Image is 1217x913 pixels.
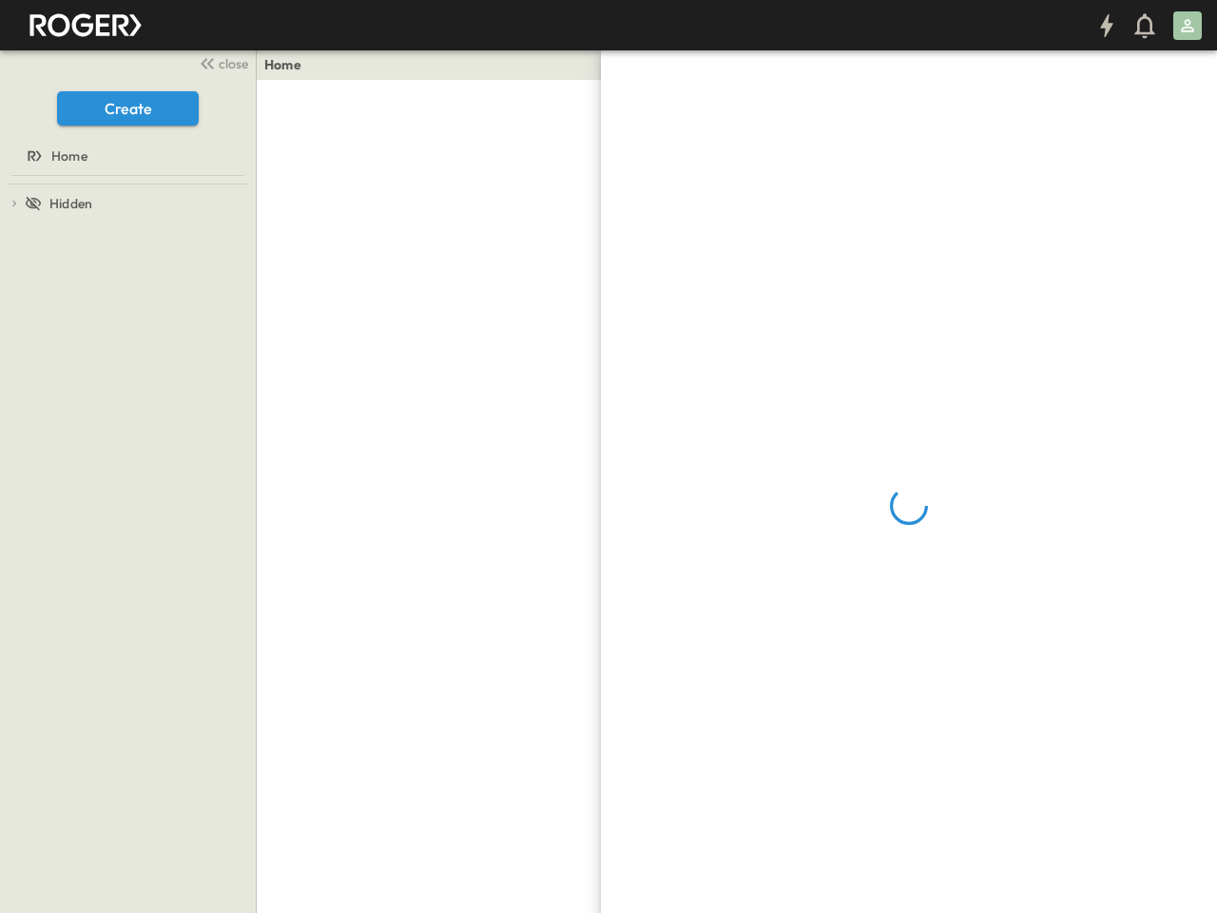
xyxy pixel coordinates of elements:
[49,194,92,213] span: Hidden
[51,146,87,165] span: Home
[264,55,301,74] a: Home
[264,55,313,74] nav: breadcrumbs
[219,54,248,73] span: close
[57,91,199,126] button: Create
